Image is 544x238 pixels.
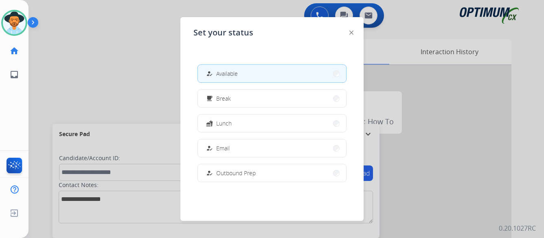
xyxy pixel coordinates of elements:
[216,94,231,103] span: Break
[9,46,19,56] mat-icon: home
[216,144,230,152] span: Email
[198,164,346,182] button: Outbound Prep
[9,70,19,79] mat-icon: inbox
[349,31,353,35] img: close-button
[198,65,346,82] button: Available
[206,95,213,102] mat-icon: free_breakfast
[216,69,238,78] span: Available
[206,120,213,127] mat-icon: fastfood
[206,170,213,176] mat-icon: how_to_reg
[216,119,232,128] span: Lunch
[216,169,256,177] span: Outbound Prep
[193,27,253,38] span: Set your status
[198,90,346,107] button: Break
[198,115,346,132] button: Lunch
[3,11,26,34] img: avatar
[198,139,346,157] button: Email
[206,70,213,77] mat-icon: how_to_reg
[499,223,536,233] p: 0.20.1027RC
[206,145,213,152] mat-icon: how_to_reg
